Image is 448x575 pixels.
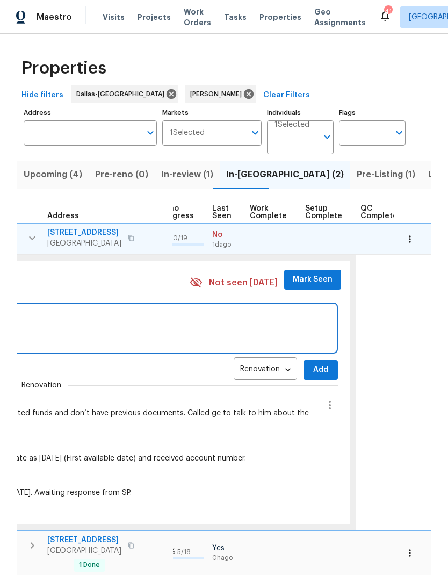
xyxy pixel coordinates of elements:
span: Add [312,363,329,377]
span: Geo Assignments [314,6,366,28]
span: Setup Complete [305,205,342,220]
span: QC Complete [360,205,398,220]
span: 1 Done [75,560,104,570]
span: [GEOGRAPHIC_DATA] [47,238,121,249]
span: 1 Selected [170,128,205,138]
span: [GEOGRAPHIC_DATA] [47,545,121,556]
span: Mark Seen [293,273,333,286]
span: Address [47,212,79,220]
span: In-review (1) [161,167,213,182]
button: Open [143,125,158,140]
span: 0 / 19 [173,235,187,241]
div: [PERSON_NAME] [185,85,256,103]
span: No [212,229,241,240]
span: Not seen [DATE] [209,277,278,289]
span: 1 Selected [274,120,309,130]
span: 1d ago [212,240,241,249]
span: Projects [138,12,171,23]
span: Work Complete [250,205,287,220]
span: Dallas-[GEOGRAPHIC_DATA] [76,89,169,99]
span: 0h ago [212,554,241,563]
div: Dallas-[GEOGRAPHIC_DATA] [71,85,178,103]
span: Yes [212,543,241,554]
label: Markets [162,110,262,116]
span: Reno Progress [160,205,194,220]
span: Properties [259,12,301,23]
span: Maestro [37,12,72,23]
label: Individuals [267,110,334,116]
button: Clear Filters [259,85,314,105]
button: Mark Seen [284,270,341,290]
span: Clear Filters [263,89,310,102]
label: Address [24,110,157,116]
span: 5 / 18 [177,549,191,555]
button: Hide filters [17,85,68,105]
span: [STREET_ADDRESS] [47,227,121,238]
span: Visits [103,12,125,23]
span: [PERSON_NAME] [190,89,246,99]
span: Last Seen [212,205,232,220]
span: Upcoming (4) [24,167,82,182]
span: Work Orders [184,6,211,28]
button: Add [304,360,338,380]
label: Flags [339,110,406,116]
span: Properties [21,63,106,74]
span: In-[GEOGRAPHIC_DATA] (2) [226,167,344,182]
div: 41 [384,6,392,17]
span: [STREET_ADDRESS] [47,535,121,545]
span: Renovation [21,380,61,391]
span: Pre-reno (0) [95,167,148,182]
span: Pre-Listing (1) [357,167,415,182]
span: Tasks [224,13,247,21]
button: Open [248,125,263,140]
span: Hide filters [21,89,63,102]
button: Open [392,125,407,140]
button: Open [320,130,335,145]
div: Renovation [234,361,297,379]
